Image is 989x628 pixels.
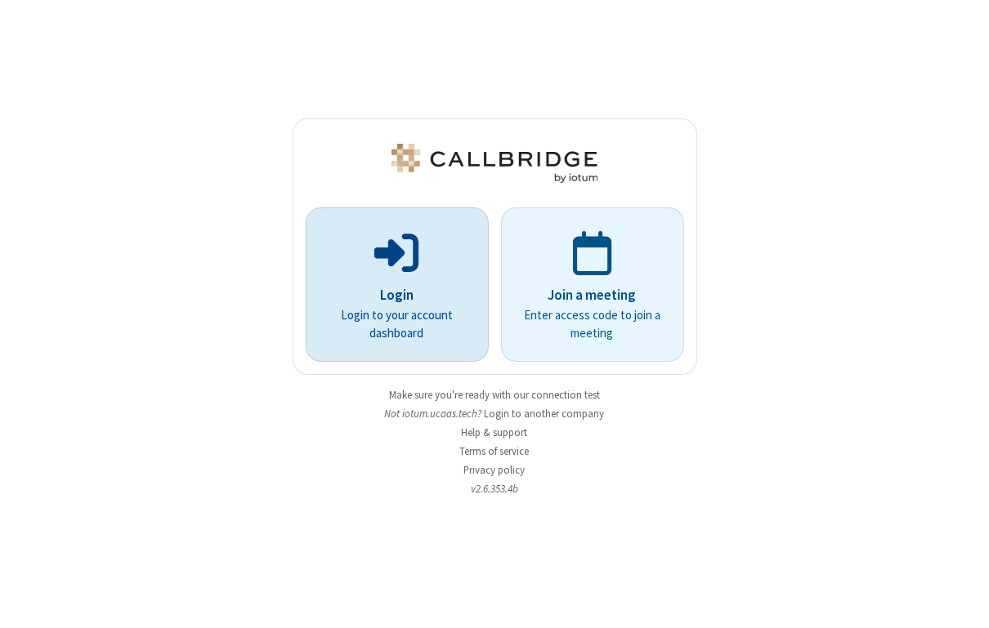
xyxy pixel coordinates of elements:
[388,144,601,183] img: iotum.​ucaas.​tech
[485,406,605,421] button: Login to another company
[524,306,661,343] p: Enter access code to join a meeting
[329,306,466,343] p: Login to your account dashboard
[524,285,661,306] p: Join a meeting
[501,207,684,362] a: Join a meetingEnter access code to join a meeting
[464,463,526,477] a: Privacy policy
[462,425,528,439] a: Help & support
[293,481,697,497] li: v2.6.353.4b
[293,406,697,421] li: Not iotum.​ucaas.​tech?
[329,285,466,306] p: Login
[389,388,600,402] a: Make sure you're ready with our connection test
[460,444,530,458] a: Terms of service
[306,207,489,362] button: LoginLogin to your account dashboard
